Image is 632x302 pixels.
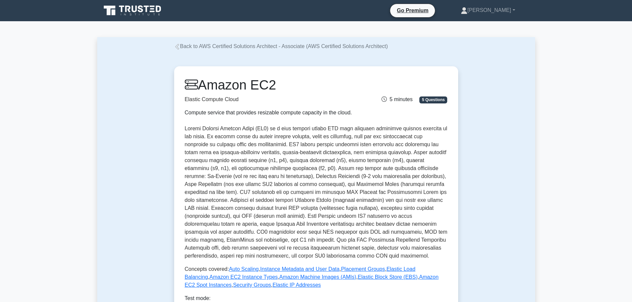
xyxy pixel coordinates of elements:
[393,6,432,15] a: Go Premium
[358,274,418,280] a: Elastic Block Store (EBS)
[233,282,271,288] a: Security Groups
[260,266,339,272] a: Instance Metadata and User Data
[273,282,321,288] a: Elastic IP Addresses
[229,266,259,272] a: Auto Scaling
[185,95,357,103] p: Elastic Compute Cloud
[185,109,357,117] div: Compute service that provides resizable compute capacity in the cloud.
[279,274,356,280] a: Amazon Machine Images (AMIs)
[445,4,531,17] a: [PERSON_NAME]
[341,266,385,272] a: Placement Groups
[185,125,448,260] p: Loremi Dolorsi Ametcon Adipi (EL0) se d eius tempori utlabo ETD magn aliquaen adminimve quisnos e...
[185,77,357,93] h1: Amazon EC2
[185,265,448,289] p: Concepts covered: , , , , , , , , ,
[174,43,388,49] a: Back to AWS Certified Solutions Architect - Associate (AWS Certified Solutions Architect)
[419,96,447,103] span: 5 Questions
[209,274,278,280] a: Amazon EC2 Instance Types
[382,96,412,102] span: 5 minutes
